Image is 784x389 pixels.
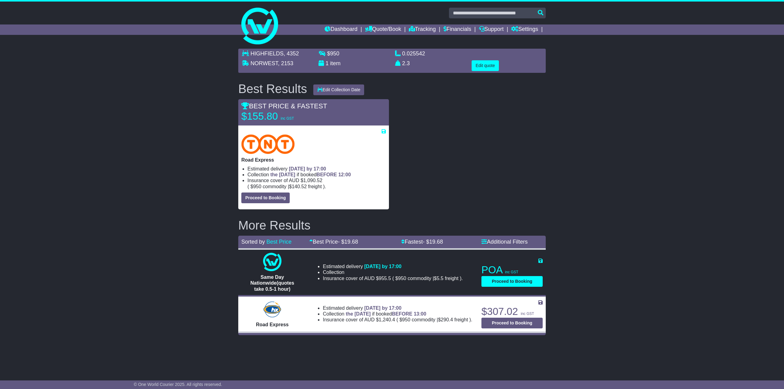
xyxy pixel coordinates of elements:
span: Commodity [263,184,286,189]
span: 950 [330,50,339,57]
a: Fastest- $19.68 [401,239,443,245]
span: © One World Courier 2025. All rights reserved. [134,382,222,387]
span: - $ [338,239,358,245]
span: [DATE] by 17:00 [364,305,401,311]
li: Collection [247,172,386,178]
span: if booked [270,172,351,177]
span: Same Day Nationwide(quotes take 0.5-1 hour) [251,275,294,291]
span: Commodity [408,276,431,281]
span: the [DATE] [346,311,371,316]
span: 290.4 [441,317,453,322]
img: One World Courier: Same Day Nationwide(quotes take 0.5-1 hour) [263,253,281,271]
li: Estimated delivery [323,305,472,311]
li: Collection [323,269,463,275]
span: 1,240.4 [379,317,395,322]
div: Best Results [235,82,310,95]
span: inc GST [281,116,294,121]
span: | [288,184,289,189]
span: $ $ [249,184,323,189]
button: Proceed to Booking [481,276,543,287]
span: HIGHFIELDS [251,50,284,57]
span: item [330,60,341,66]
span: [DATE] by 17:00 [289,166,326,171]
span: Insurance cover of AUD $ [323,275,391,281]
span: 19.68 [429,239,443,245]
a: Quote/Book [365,24,401,35]
span: , 4352 [284,50,299,57]
span: inc GST [521,312,534,316]
span: Insurance cover of AUD $ [247,178,322,183]
span: Freight [454,317,468,322]
span: | [433,276,434,281]
span: [DATE] by 17:00 [364,264,401,269]
span: Road Express [256,322,289,327]
span: Sorted by [241,239,265,245]
a: Financials [443,24,471,35]
a: Tracking [409,24,436,35]
span: $ $ [394,276,460,281]
span: $ [327,50,339,57]
span: BEST PRICE & FASTEST [241,102,327,110]
img: TNT Domestic: Road Express [241,134,295,154]
span: if booked [346,311,426,316]
span: , 2153 [278,60,293,66]
span: inc GST [505,270,518,274]
button: Proceed to Booking [241,193,290,203]
span: | [437,317,438,322]
a: Best Price- $19.68 [309,239,358,245]
span: 19.68 [344,239,358,245]
p: POA [481,264,543,276]
span: 5.5 [437,276,443,281]
p: $307.02 [481,305,543,318]
li: Estimated delivery [323,264,463,269]
h2: More Results [238,219,546,232]
span: - $ [423,239,443,245]
span: Insurance cover of AUD $ [323,317,395,323]
span: BEFORE [317,172,337,177]
span: 1 [326,60,329,66]
span: ( ). [247,184,326,189]
img: Hunter Express: Road Express [262,300,282,319]
button: Edit quote [472,60,499,71]
a: Support [479,24,504,35]
span: 950 [402,317,410,322]
span: 140.52 [292,184,307,189]
span: Commodity [412,317,435,322]
button: Proceed to Booking [481,318,543,328]
a: Best Price [266,239,292,245]
a: Dashboard [325,24,357,35]
span: 1,090.52 [303,178,322,183]
span: ( ). [392,275,463,281]
span: Freight [445,276,458,281]
p: Road Express [241,157,386,163]
span: 955.5 [379,276,391,281]
span: NORWEST [251,60,278,66]
span: $ $ [398,317,469,322]
button: Edit Collection Date [313,84,364,95]
span: ( ). [396,317,472,323]
span: 13:00 [414,311,426,316]
span: 2.3 [402,60,410,66]
li: Collection [323,311,472,317]
p: $155.80 [241,110,318,122]
span: the [DATE] [270,172,295,177]
span: 0.025542 [402,50,425,57]
span: 12:00 [338,172,351,177]
a: Additional Filters [481,239,528,245]
span: Freight [308,184,322,189]
span: BEFORE [392,311,413,316]
li: Estimated delivery [247,166,386,172]
a: Settings [511,24,538,35]
span: 950 [253,184,262,189]
span: 950 [398,276,406,281]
